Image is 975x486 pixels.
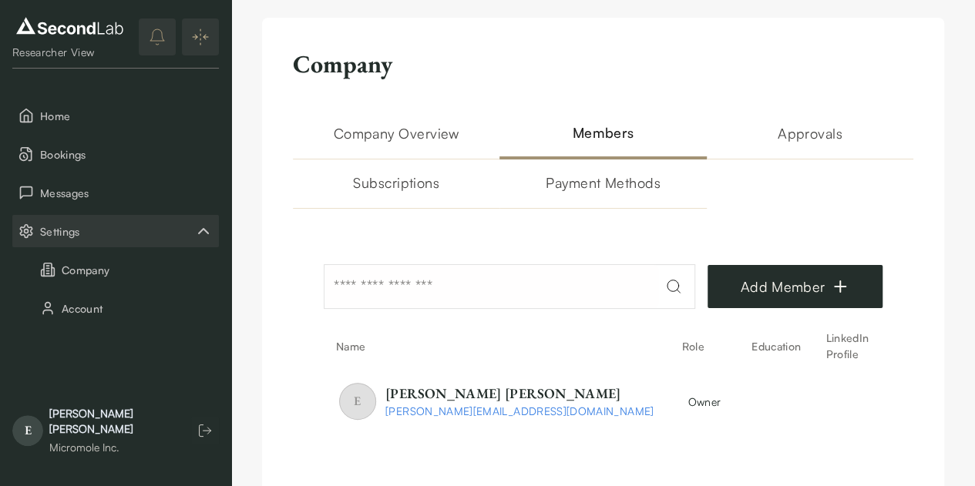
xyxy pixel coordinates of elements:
[684,390,724,413] div: owner
[12,215,219,247] button: Settings
[669,327,739,364] th: Role
[12,99,219,132] button: Home
[708,265,883,308] button: Add Member
[324,327,669,364] th: Name
[385,403,654,419] span: [PERSON_NAME][EMAIL_ADDRESS][DOMAIN_NAME]
[139,18,176,55] button: notifications
[813,327,881,364] th: LinkedIn Profile
[707,122,913,159] h2: Approvals
[293,49,392,79] h2: Company
[12,415,43,446] span: E
[293,172,499,209] h2: Subscriptions
[182,18,219,55] button: Expand/Collapse sidebar
[499,172,706,209] h2: Payment Methods
[881,327,946,364] th: Date Added
[12,215,219,247] div: Settings sub items
[40,185,213,201] span: Messages
[739,327,813,364] th: Education
[12,14,127,39] img: logo
[499,122,706,159] h2: Members
[293,122,499,159] h2: Company Overview
[339,383,376,420] span: E
[40,146,213,163] span: Bookings
[12,45,127,60] div: Researcher View
[12,138,219,170] button: Bookings
[49,406,176,437] div: [PERSON_NAME] [PERSON_NAME]
[385,384,654,403] span: [PERSON_NAME] [PERSON_NAME]
[49,440,176,455] div: Micromole Inc.
[191,417,219,444] button: Log out
[40,223,194,240] span: Settings
[12,253,219,286] button: Company
[12,176,219,209] button: Messages
[12,292,219,324] button: Account
[40,108,213,124] span: Home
